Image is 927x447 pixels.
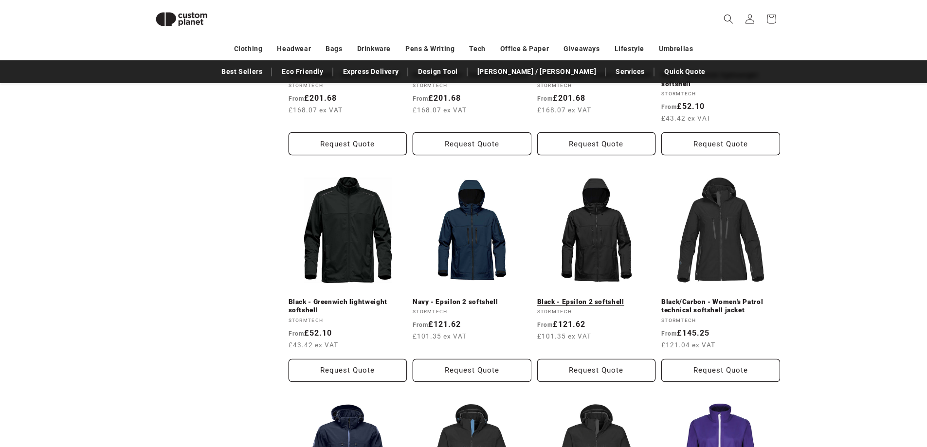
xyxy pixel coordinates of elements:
[413,63,463,80] a: Design Tool
[661,132,780,155] button: Request Quote
[413,298,531,306] a: Navy - Epsilon 2 softshell
[718,8,739,30] summary: Search
[289,359,407,382] button: Request Quote
[234,40,263,57] a: Clothing
[289,298,407,315] a: Black - Greenwich lightweight softshell
[764,342,927,447] iframe: Chat Widget
[469,40,485,57] a: Tech
[537,132,656,155] button: Request Quote
[405,40,454,57] a: Pens & Writing
[611,63,650,80] a: Services
[217,63,267,80] a: Best Sellers
[413,359,531,382] button: Request Quote
[661,298,780,315] a: Black/Carbon - Women's Patrol technical softshell jacket
[659,63,710,80] a: Quick Quote
[615,40,644,57] a: Lifestyle
[563,40,600,57] a: Giveaways
[661,359,780,382] button: Request Quote
[147,4,216,35] img: Custom Planet
[413,132,531,155] button: Request Quote
[500,40,549,57] a: Office & Paper
[661,71,780,88] a: Navy - Greenwich lightweight softshell
[277,63,328,80] a: Eco Friendly
[537,359,656,382] button: Request Quote
[289,132,407,155] button: Request Quote
[357,40,391,57] a: Drinkware
[659,40,693,57] a: Umbrellas
[338,63,404,80] a: Express Delivery
[277,40,311,57] a: Headwear
[537,298,656,306] a: Black - Epsilon 2 softshell
[473,63,601,80] a: [PERSON_NAME] / [PERSON_NAME]
[326,40,342,57] a: Bags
